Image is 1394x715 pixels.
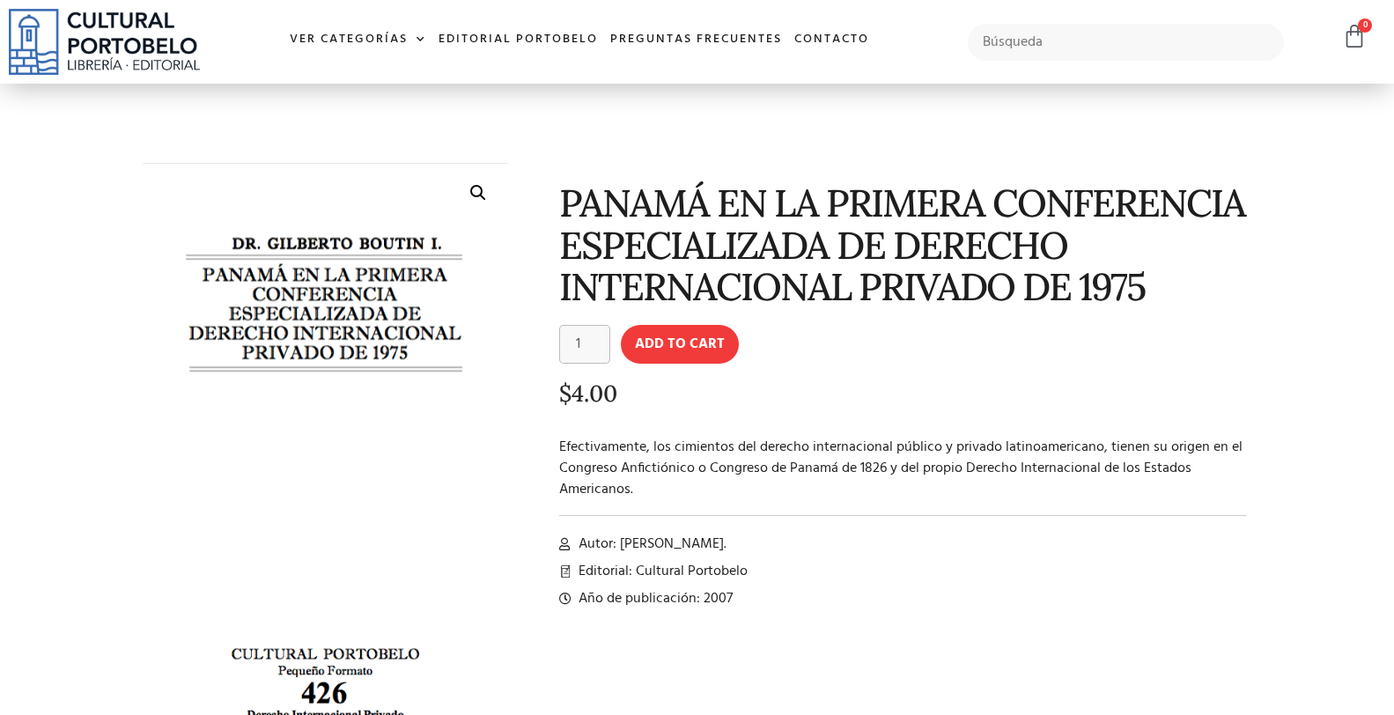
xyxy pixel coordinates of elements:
[621,325,739,364] button: Add to cart
[574,588,733,609] span: Año de publicación: 2007
[968,24,1283,61] input: Búsqueda
[284,21,432,59] a: Ver Categorías
[432,21,604,59] a: Editorial Portobelo
[559,325,610,364] input: Product quantity
[788,21,875,59] a: Contacto
[559,437,1247,500] p: Efectivamente, los cimientos del derecho internacional público y privado latinoamericano, tienen ...
[462,177,494,209] a: 🔍
[559,379,617,408] bdi: 4.00
[1358,18,1372,33] span: 0
[574,534,727,555] span: Autor: [PERSON_NAME].
[604,21,788,59] a: Preguntas frecuentes
[1342,24,1367,49] a: 0
[574,561,748,582] span: Editorial: Cultural Portobelo
[559,182,1247,307] h1: PANAMÁ EN LA PRIMERA CONFERENCIA ESPECIALIZADA DE DERECHO INTERNACIONAL PRIVADO DE 1975
[559,379,572,408] span: $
